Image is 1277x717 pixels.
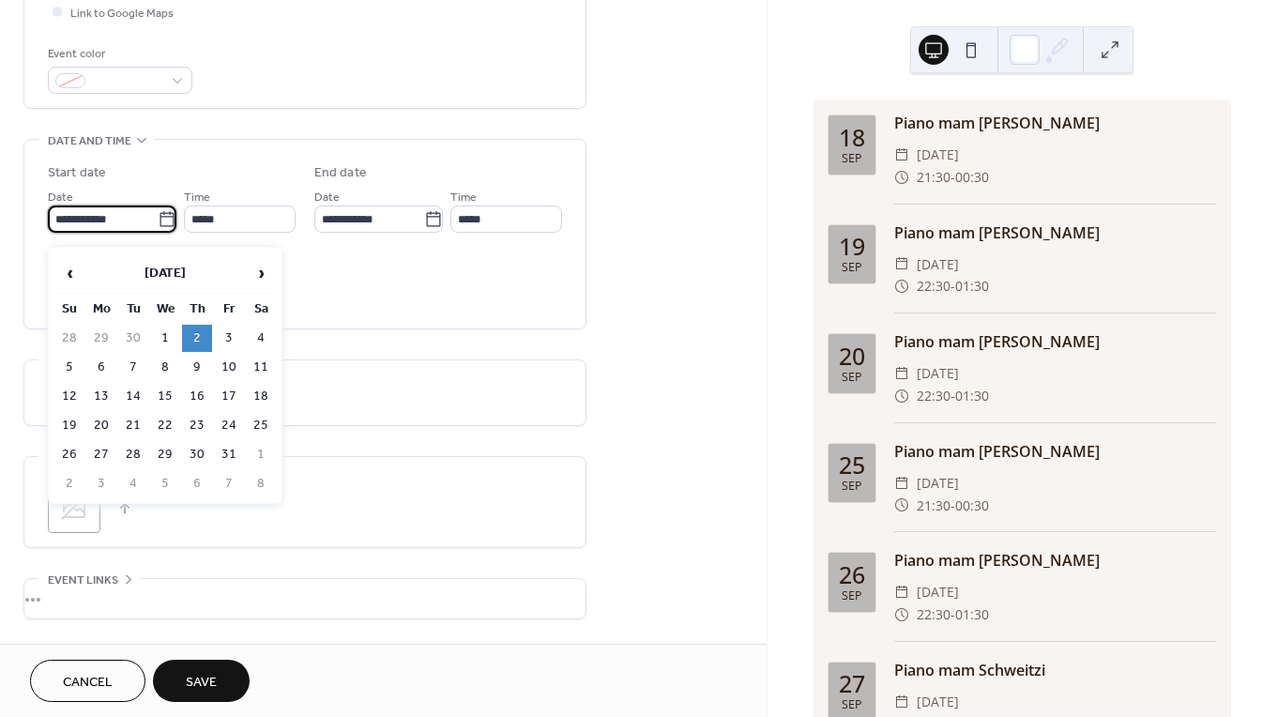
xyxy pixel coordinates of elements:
[214,354,244,381] td: 10
[842,590,862,603] div: Sep
[917,603,950,626] span: 22:30
[246,296,276,323] th: Sa
[917,385,950,407] span: 22:30
[917,166,950,189] span: 21:30
[839,235,865,258] div: 19
[118,296,148,323] th: Tu
[917,581,959,603] span: [DATE]
[917,362,959,385] span: [DATE]
[150,441,180,468] td: 29
[70,4,174,23] span: Link to Google Maps
[63,673,113,693] span: Cancel
[48,481,100,533] div: ;
[86,253,244,294] th: [DATE]
[48,44,189,64] div: Event color
[839,344,865,368] div: 20
[214,470,244,497] td: 7
[54,325,84,352] td: 28
[48,188,73,207] span: Date
[894,472,909,495] div: ​
[839,453,865,477] div: 25
[48,163,106,183] div: Start date
[54,383,84,410] td: 12
[894,549,1216,572] div: Piano mam [PERSON_NAME]
[54,441,84,468] td: 26
[894,166,909,189] div: ​
[214,441,244,468] td: 31
[118,412,148,439] td: 21
[214,412,244,439] td: 24
[214,296,244,323] th: Fr
[842,372,862,384] div: Sep
[917,275,950,297] span: 22:30
[214,325,244,352] td: 3
[48,571,118,590] span: Event links
[86,325,116,352] td: 29
[894,275,909,297] div: ​
[246,325,276,352] td: 4
[950,603,955,626] span: -
[917,495,950,517] span: 21:30
[894,495,909,517] div: ​
[118,354,148,381] td: 7
[86,296,116,323] th: Mo
[894,253,909,276] div: ​
[894,440,1216,463] div: Piano mam [PERSON_NAME]
[842,699,862,711] div: Sep
[839,126,865,149] div: 18
[917,472,959,495] span: [DATE]
[86,354,116,381] td: 6
[30,660,145,702] button: Cancel
[955,275,989,297] span: 01:30
[182,325,212,352] td: 2
[246,441,276,468] td: 1
[839,563,865,587] div: 26
[314,188,340,207] span: Date
[55,254,84,292] span: ‹
[894,659,1216,681] div: Piano mam Schweitzi
[48,131,131,151] span: Date and time
[894,221,1216,244] div: Piano mam [PERSON_NAME]
[955,495,989,517] span: 00:30
[86,383,116,410] td: 13
[118,325,148,352] td: 30
[150,383,180,410] td: 15
[950,385,955,407] span: -
[247,254,275,292] span: ›
[54,296,84,323] th: Su
[184,188,210,207] span: Time
[955,385,989,407] span: 01:30
[894,691,909,713] div: ​
[314,163,367,183] div: End date
[86,412,116,439] td: 20
[894,581,909,603] div: ​
[150,470,180,497] td: 5
[246,470,276,497] td: 8
[894,144,909,166] div: ​
[182,296,212,323] th: Th
[214,383,244,410] td: 17
[182,354,212,381] td: 9
[150,412,180,439] td: 22
[894,112,1216,134] div: Piano mam [PERSON_NAME]
[150,296,180,323] th: We
[86,470,116,497] td: 3
[450,188,477,207] span: Time
[950,166,955,189] span: -
[86,441,116,468] td: 27
[150,325,180,352] td: 1
[246,412,276,439] td: 25
[246,383,276,410] td: 18
[894,330,1216,353] div: Piano mam [PERSON_NAME]
[182,383,212,410] td: 16
[950,495,955,517] span: -
[24,579,585,618] div: •••
[955,603,989,626] span: 01:30
[894,603,909,626] div: ​
[917,253,959,276] span: [DATE]
[54,470,84,497] td: 2
[48,642,116,662] span: Categories
[150,354,180,381] td: 8
[894,385,909,407] div: ​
